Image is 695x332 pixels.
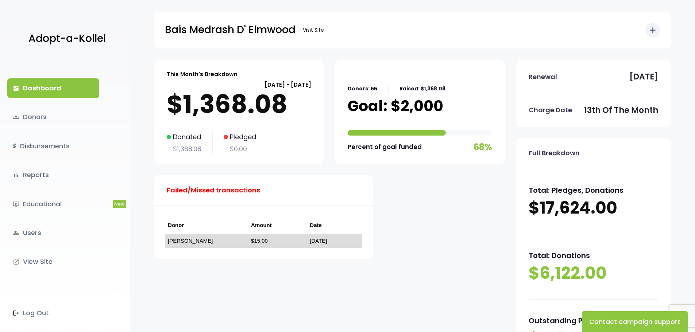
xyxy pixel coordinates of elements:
[224,143,256,155] p: $0.00
[399,84,445,93] p: Raised: $1,368.08
[348,97,443,115] p: Goal: $2,000
[13,259,19,265] i: launch
[529,147,580,159] p: Full Breakdown
[307,217,362,234] th: Date
[7,136,99,156] a: $Disbursements
[348,84,377,93] p: Donors: 55
[13,114,19,121] span: groups
[248,217,307,234] th: Amount
[165,21,296,39] p: Bais Medrash D' Elmwood
[310,238,327,244] a: [DATE]
[7,107,99,127] a: groupsDonors
[224,131,256,143] p: Pledged
[299,23,328,37] a: Visit Site
[167,90,311,119] p: $1,368.08
[629,70,658,84] p: [DATE]
[28,30,106,48] p: Adopt-a-Kollel
[529,184,658,197] p: Total: Pledges, Donations
[529,249,658,262] p: Total: Donations
[348,141,422,153] p: Percent of goal funded
[529,104,572,116] p: Charge Date
[13,172,19,178] i: bar_chart
[13,201,19,207] i: ondemand_video
[584,103,658,118] p: 13th of the month
[7,194,99,214] a: ondemand_videoEducationalNew
[529,314,658,327] p: Outstanding Pledges
[529,197,658,219] p: $17,624.00
[13,141,16,152] i: $
[167,69,238,79] p: This Month's Breakdown
[529,262,658,285] p: $6,122.00
[7,165,99,185] a: bar_chartReports
[167,80,311,90] p: [DATE] - [DATE]
[7,223,99,243] a: manage_accountsUsers
[168,238,213,244] a: [PERSON_NAME]
[167,143,201,155] p: $1,368.08
[648,26,657,35] i: add
[113,200,126,208] span: New
[167,131,201,143] p: Donated
[251,238,268,244] a: $15.00
[167,184,260,196] p: Failed/Missed transactions
[582,311,688,332] button: Contact campaign support
[645,23,660,38] button: add
[529,71,557,83] p: Renewal
[7,252,99,272] a: launchView Site
[474,139,492,155] p: 68%
[25,21,106,56] a: Adopt-a-Kollel
[7,303,99,323] a: Log Out
[165,217,248,234] th: Donor
[13,230,19,236] i: manage_accounts
[7,78,99,98] a: dashboardDashboard
[13,85,19,91] i: dashboard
